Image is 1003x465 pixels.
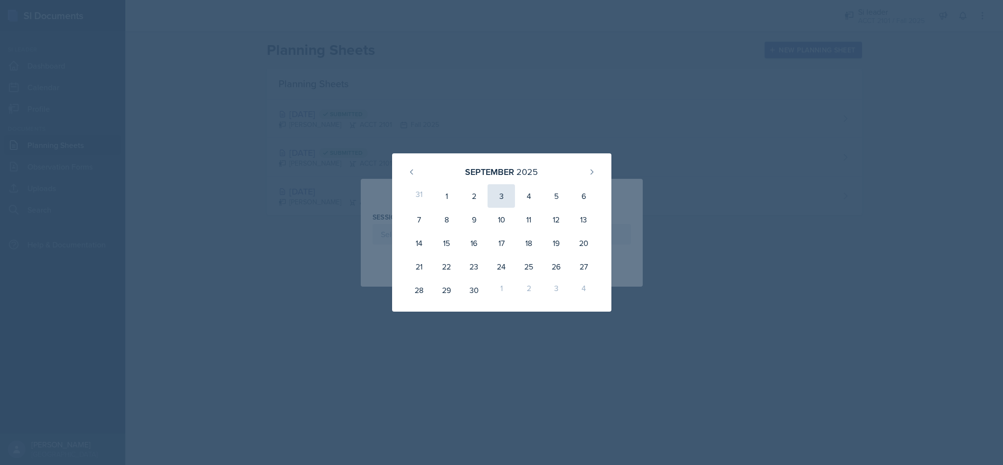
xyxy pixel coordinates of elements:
[542,184,570,208] div: 5
[542,255,570,278] div: 26
[570,231,597,255] div: 20
[515,278,542,302] div: 2
[542,231,570,255] div: 19
[433,184,460,208] div: 1
[460,184,488,208] div: 2
[542,208,570,231] div: 12
[570,278,597,302] div: 4
[433,208,460,231] div: 8
[406,184,433,208] div: 31
[406,208,433,231] div: 7
[460,208,488,231] div: 9
[406,278,433,302] div: 28
[465,165,514,178] div: September
[515,184,542,208] div: 4
[570,208,597,231] div: 13
[433,255,460,278] div: 22
[460,231,488,255] div: 16
[433,278,460,302] div: 29
[515,231,542,255] div: 18
[406,255,433,278] div: 21
[460,255,488,278] div: 23
[570,184,597,208] div: 6
[488,278,515,302] div: 1
[516,165,538,178] div: 2025
[515,208,542,231] div: 11
[570,255,597,278] div: 27
[460,278,488,302] div: 30
[433,231,460,255] div: 15
[542,278,570,302] div: 3
[488,255,515,278] div: 24
[488,208,515,231] div: 10
[515,255,542,278] div: 25
[488,184,515,208] div: 3
[406,231,433,255] div: 14
[488,231,515,255] div: 17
